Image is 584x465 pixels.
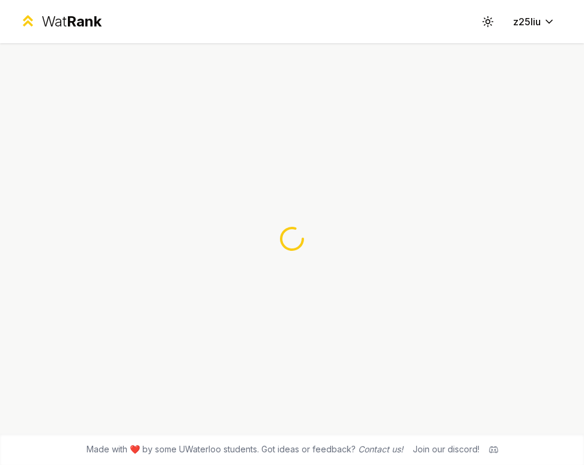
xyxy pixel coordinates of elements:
[67,13,102,30] span: Rank
[503,11,565,32] button: z25liu
[513,14,541,29] span: z25liu
[413,443,479,455] div: Join our discord!
[87,443,403,455] span: Made with ❤️ by some UWaterloo students. Got ideas or feedback?
[358,444,403,454] a: Contact us!
[41,12,102,31] div: Wat
[19,12,102,31] a: WatRank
